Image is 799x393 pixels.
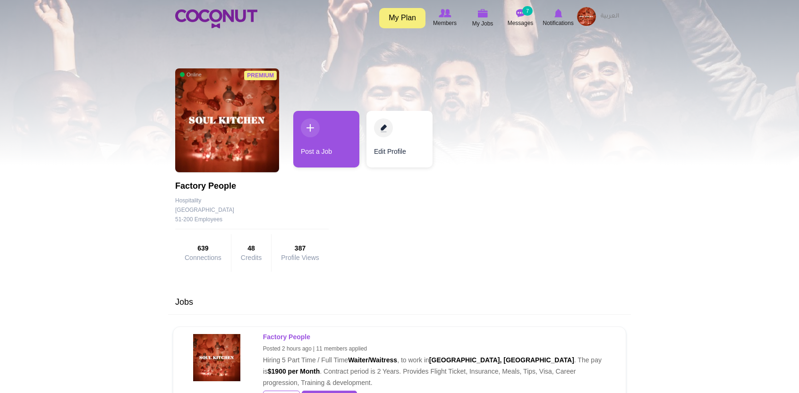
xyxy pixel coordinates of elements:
a: 387Profile Views [281,243,319,261]
div: [GEOGRAPHIC_DATA] [175,205,234,215]
a: Notifications Notifications [539,7,577,29]
strong: 639 [185,243,221,253]
a: Browse Members Members [426,7,464,29]
a: Messages Messages 7 [501,7,539,29]
small: 7 [522,6,533,16]
h1: Factory People [175,182,329,191]
strong: $1900 per Month [268,368,320,375]
a: Edit Profile [366,111,433,167]
a: Factory People [263,333,312,341]
strong: [GEOGRAPHIC_DATA], [GEOGRAPHIC_DATA] [429,356,574,364]
div: 2 / 2 [366,111,433,172]
img: Home [175,9,257,28]
a: 639Connections [185,243,221,261]
span: Notifications [543,18,573,28]
img: Notifications [554,9,562,17]
img: Browse Members [439,9,451,17]
strong: Waiter/Waitress [348,356,397,364]
span: Online [180,71,202,78]
span: My Jobs [472,19,493,28]
a: Post a Job [293,111,359,167]
small: Posted 2 hours ago | 11 members applied [263,345,367,352]
div: 51-200 Employees [175,215,329,224]
img: My Jobs [477,9,488,17]
a: My Plan [379,8,425,28]
span: Messages [508,18,534,28]
a: العربية [596,7,624,26]
strong: 48 [241,243,262,253]
strong: 387 [281,243,319,253]
a: 48Credits [241,243,262,261]
span: Members [433,18,457,28]
h3: Jobs [170,298,629,307]
div: Hospitality [175,196,329,205]
a: My Jobs My Jobs [464,7,501,29]
strong: Factory People [263,333,310,341]
div: 1 / 2 [293,111,359,172]
p: Hiring 5 Part Time / Full Time , to work in . The pay is . Contract period is 2 Years. Provides F... [263,331,612,388]
img: Messages [516,9,525,17]
span: Premium [244,71,277,80]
